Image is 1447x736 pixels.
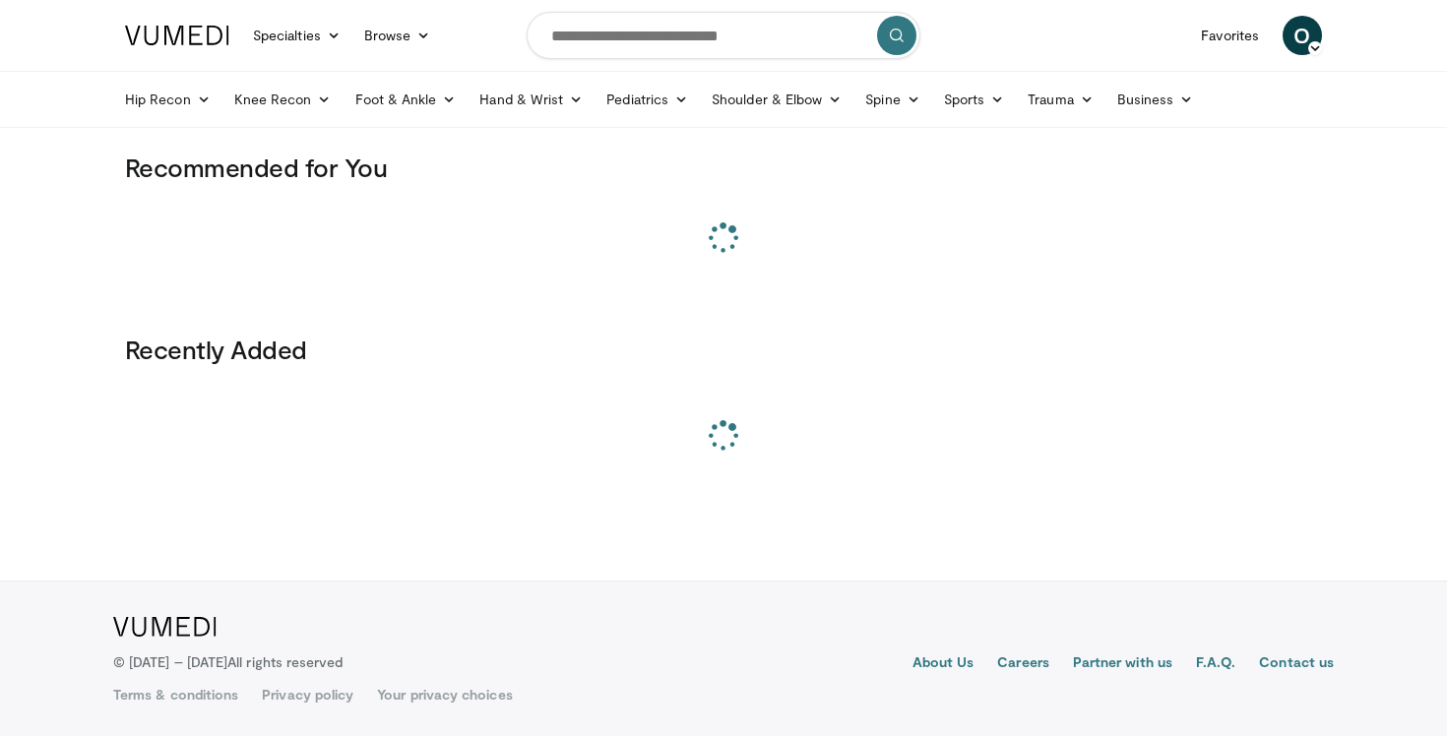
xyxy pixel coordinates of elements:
[241,16,352,55] a: Specialties
[1196,652,1235,676] a: F.A.Q.
[853,80,931,119] a: Spine
[1283,16,1322,55] a: O
[125,334,1322,365] h3: Recently Added
[227,653,343,670] span: All rights reserved
[1073,652,1172,676] a: Partner with us
[997,652,1049,676] a: Careers
[595,80,700,119] a: Pediatrics
[1016,80,1105,119] a: Trauma
[222,80,344,119] a: Knee Recon
[912,652,975,676] a: About Us
[262,685,353,705] a: Privacy policy
[527,12,920,59] input: Search topics, interventions
[1189,16,1271,55] a: Favorites
[1259,652,1334,676] a: Contact us
[113,685,238,705] a: Terms & conditions
[700,80,853,119] a: Shoulder & Elbow
[1105,80,1206,119] a: Business
[344,80,469,119] a: Foot & Ankle
[113,80,222,119] a: Hip Recon
[113,617,217,637] img: VuMedi Logo
[468,80,595,119] a: Hand & Wrist
[125,26,229,45] img: VuMedi Logo
[932,80,1017,119] a: Sports
[125,152,1322,183] h3: Recommended for You
[352,16,443,55] a: Browse
[113,652,344,672] p: © [DATE] – [DATE]
[377,685,512,705] a: Your privacy choices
